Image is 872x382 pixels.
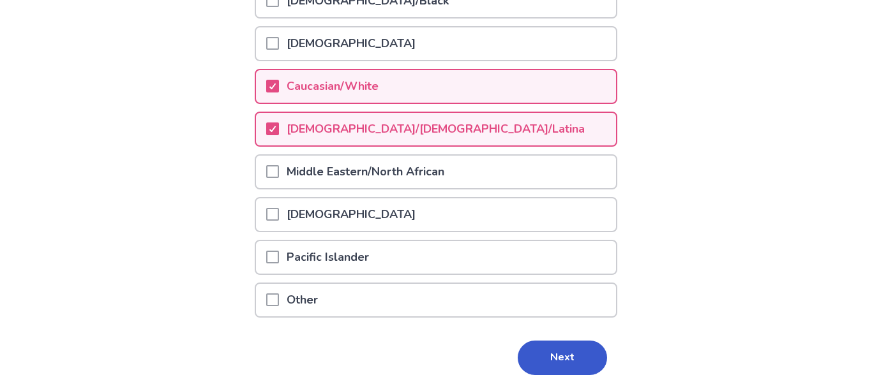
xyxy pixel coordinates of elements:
[279,27,423,60] p: [DEMOGRAPHIC_DATA]
[279,241,377,274] p: Pacific Islander
[279,284,326,316] p: Other
[279,70,386,103] p: Caucasian/White
[279,156,452,188] p: Middle Eastern/North African
[279,198,423,231] p: [DEMOGRAPHIC_DATA]
[518,341,607,375] button: Next
[279,113,592,145] p: [DEMOGRAPHIC_DATA]/[DEMOGRAPHIC_DATA]/Latina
